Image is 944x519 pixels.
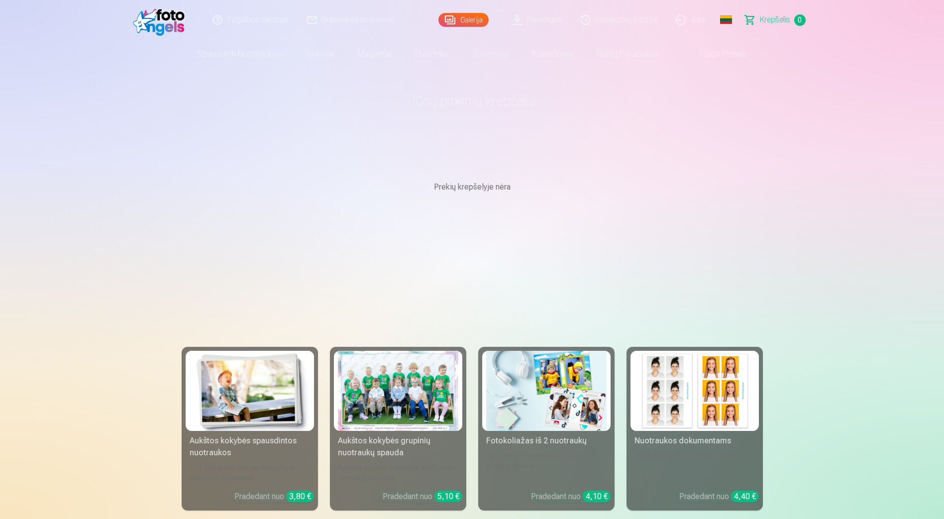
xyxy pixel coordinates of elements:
[334,435,462,459] div: Aukštos kokybės grupinių nuotraukų spauda
[383,491,462,503] div: Pradedant nuo
[293,40,345,68] a: Rinkiniai
[345,40,404,68] a: Magnetai
[404,40,460,68] a: Puodeliai
[671,40,759,68] a: Visos prekės
[286,491,314,502] div: 3,80 €
[190,309,755,327] h3: Spausdinti nuotraukas
[478,347,615,511] a: Fotokoliažas iš 2 nuotraukųFotokoliažas iš 2 nuotraukųDu įsimintini momentai - vienas įstabus vai...
[583,491,611,502] div: 4,10 €
[434,491,462,502] div: 5,10 €
[460,40,520,68] a: Suvenyrai
[186,463,314,483] div: 210 gsm popierius, stulbinančios spalvos ir detalumas
[634,351,755,431] img: Nuotraukos dokumentams
[482,451,611,483] div: Du įsimintini momentai - vienas įstabus vaizdas
[234,491,314,503] div: Pradedant nuo
[334,463,462,483] div: Ryškios spalvos ir detalės ant Fuji Film Crystal popieriaus
[438,13,489,27] a: Galerija
[760,14,790,26] span: Krepšelis
[186,435,314,459] div: Aukštos kokybės spausdintos nuotraukos
[794,14,806,26] span: 0
[182,347,318,511] a: Aukštos kokybės spausdintos nuotraukos Aukštos kokybės spausdintos nuotraukos210 gsm popierius, s...
[182,181,763,193] p: Prekių krepšelyje nėra
[731,491,759,502] div: 4,40 €
[330,347,466,511] a: Aukštos kokybės grupinių nuotraukų spaudaRyškios spalvos ir detalės ant Fuji Film Crystal popieri...
[133,4,190,36] img: /fa2
[627,347,763,511] a: Nuotraukos dokumentamsNuotraukos dokumentamsUniversalios ID nuotraukos (6 vnt.)Pradedant nuo 4,40 €
[185,40,293,68] a: Spausdinti nuotraukas
[630,435,759,447] div: Nuotraukos dokumentams
[190,351,310,431] img: Aukštos kokybės spausdintos nuotraukos
[585,40,671,68] a: Raktų pakabukas
[520,40,585,68] a: Kalendoriai
[679,491,759,503] div: Pradedant nuo
[531,491,611,503] div: Pradedant nuo
[182,92,763,109] h1: Jūsų pirkinių krepšelis
[486,351,607,431] img: Fotokoliažas iš 2 nuotraukų
[630,451,759,483] div: Universalios ID nuotraukos (6 vnt.)
[482,435,611,447] div: Fotokoliažas iš 2 nuotraukų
